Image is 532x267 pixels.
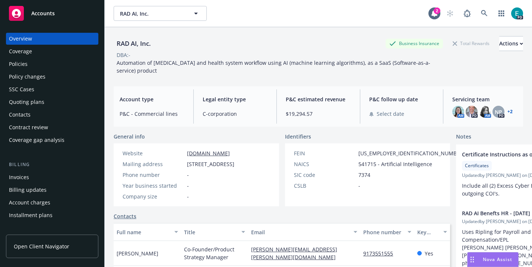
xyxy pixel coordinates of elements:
[9,83,34,95] div: SSC Cases
[9,184,47,196] div: Billing updates
[117,249,158,257] span: [PERSON_NAME]
[495,108,502,116] span: NP
[479,106,491,118] img: photo
[363,250,399,257] a: 9173551555
[14,242,69,250] span: Open Client Navigator
[452,106,464,118] img: photo
[114,6,207,21] button: RAD AI, Inc.
[499,36,523,51] div: Actions
[360,223,414,241] button: Phone number
[181,223,248,241] button: Title
[456,133,471,142] span: Notes
[417,228,439,236] div: Key contact
[114,223,181,241] button: Full name
[123,160,184,168] div: Mailing address
[184,228,237,236] div: Title
[117,228,170,236] div: Full name
[251,228,349,236] div: Email
[363,228,403,236] div: Phone number
[120,95,184,103] span: Account type
[425,249,433,257] span: Yes
[465,162,489,169] span: Certificates
[187,182,189,190] span: -
[434,7,440,14] div: 2
[449,39,493,48] div: Total Rewards
[187,160,234,168] span: [STREET_ADDRESS]
[114,133,145,140] span: General info
[294,160,355,168] div: NAICS
[6,134,98,146] a: Coverage gap analysis
[123,149,184,157] div: Website
[414,223,450,241] button: Key contact
[443,6,457,21] a: Start snowing
[9,171,29,183] div: Invoices
[6,209,98,221] a: Installment plans
[9,197,50,209] div: Account charges
[6,45,98,57] a: Coverage
[452,95,517,103] span: Servicing team
[377,110,404,118] span: Select date
[358,149,465,157] span: [US_EMPLOYER_IDENTIFICATION_NUMBER]
[294,149,355,157] div: FEIN
[117,59,430,74] span: Automation of [MEDICAL_DATA] and health system workflow using AI (machine learning algorithms), a...
[358,182,360,190] span: -
[6,161,98,168] div: Billing
[6,184,98,196] a: Billing updates
[358,171,370,179] span: 7374
[6,197,98,209] a: Account charges
[507,109,513,114] a: +2
[120,110,184,118] span: P&C - Commercial lines
[6,121,98,133] a: Contract review
[9,71,45,83] div: Policy changes
[466,106,478,118] img: photo
[187,171,189,179] span: -
[286,95,351,103] span: P&C estimated revenue
[251,246,342,261] a: [PERSON_NAME][EMAIL_ADDRESS][PERSON_NAME][DOMAIN_NAME]
[203,95,267,103] span: Legal entity type
[6,58,98,70] a: Policies
[9,121,48,133] div: Contract review
[468,252,477,267] div: Drag to move
[6,109,98,121] a: Contacts
[6,171,98,183] a: Invoices
[369,95,434,103] span: P&C follow up date
[114,39,154,48] div: RAD AI, Inc.
[187,150,230,157] a: [DOMAIN_NAME]
[114,212,136,220] a: Contacts
[477,6,492,21] a: Search
[6,83,98,95] a: SSC Cases
[499,36,523,51] button: Actions
[187,193,189,200] span: -
[9,58,28,70] div: Policies
[117,51,130,59] div: DBA: -
[386,39,443,48] div: Business Insurance
[286,110,351,118] span: $19,294.57
[460,6,475,21] a: Report a Bug
[294,182,355,190] div: CSLB
[494,6,509,21] a: Switch app
[120,10,184,18] span: RAD AI, Inc.
[203,110,267,118] span: C-corporation
[123,171,184,179] div: Phone number
[184,245,246,261] span: Co-Founder/Product Strategy Manager
[9,45,32,57] div: Coverage
[6,96,98,108] a: Quoting plans
[6,71,98,83] a: Policy changes
[511,7,523,19] img: photo
[31,10,55,16] span: Accounts
[9,109,31,121] div: Contacts
[6,3,98,24] a: Accounts
[294,171,355,179] div: SIC code
[285,133,311,140] span: Identifiers
[9,209,53,221] div: Installment plans
[358,160,432,168] span: 541715 - Artificial Intelligence
[483,256,512,263] span: Nova Assist
[123,193,184,200] div: Company size
[6,33,98,45] a: Overview
[248,223,360,241] button: Email
[9,33,32,45] div: Overview
[467,252,519,267] button: Nova Assist
[123,182,184,190] div: Year business started
[9,134,64,146] div: Coverage gap analysis
[9,96,44,108] div: Quoting plans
